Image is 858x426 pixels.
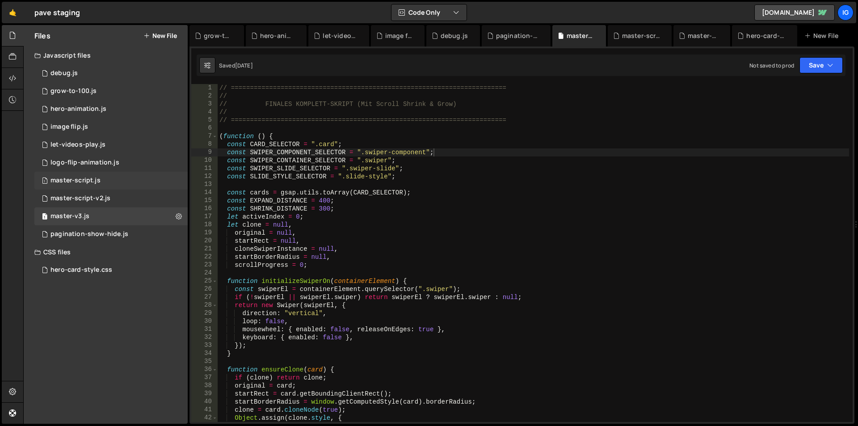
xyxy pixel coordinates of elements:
div: 8 [191,140,218,148]
div: pave staging [34,7,80,18]
div: [DATE] [235,62,253,69]
div: 39 [191,390,218,398]
div: 32 [191,333,218,342]
div: 29 [191,309,218,317]
div: 16760/45784.css [34,261,188,279]
div: hero-animation.js [260,31,296,40]
div: 27 [191,293,218,301]
div: 24 [191,269,218,277]
div: 40 [191,398,218,406]
button: Code Only [391,4,467,21]
div: Javascript files [24,46,188,64]
div: master-script-v2.js [50,194,110,202]
div: image flip.js [50,123,88,131]
div: 20 [191,237,218,245]
div: master-v3.js [567,31,595,40]
div: 25 [191,277,218,285]
div: 16760/46836.js [34,136,188,154]
div: logo-flip-animation.js [50,159,119,167]
div: 34 [191,350,218,358]
span: 1 [42,214,47,221]
a: ig [837,4,854,21]
div: grow-to-100.js [204,31,233,40]
div: 16760/46375.js [34,154,188,172]
div: 19 [191,229,218,237]
div: Not saved to prod [749,62,794,69]
div: master-script.js [50,177,101,185]
div: 35 [191,358,218,366]
div: master-script-v2.js [622,31,661,40]
div: CSS files [24,243,188,261]
div: master-v3.js [50,212,89,220]
div: 16760/45785.js [34,100,188,118]
div: debug.js [441,31,468,40]
div: image flip.js [385,31,414,40]
div: 16760/45783.js [34,82,188,100]
div: debug.js [50,69,78,77]
div: master-script.js [688,31,719,40]
div: 28 [191,301,218,309]
button: Save [799,57,843,73]
div: pagination-show-hide.js [50,230,128,238]
div: 2 [191,92,218,100]
div: New File [804,31,842,40]
div: 4 [191,108,218,116]
div: 16760/46741.js [34,118,188,136]
button: New File [143,32,177,39]
div: 3 [191,100,218,108]
div: 17 [191,213,218,221]
div: 16760/46055.js [34,207,188,225]
div: 10 [191,156,218,164]
div: 13 [191,181,218,189]
div: grow-to-100.js [50,87,97,95]
a: [DOMAIN_NAME] [754,4,835,21]
div: pagination-show-hide.js [496,31,540,40]
div: 12 [191,173,218,181]
div: 16760/45786.js [34,172,188,190]
div: 33 [191,342,218,350]
div: let-videos-play.js [50,141,105,149]
div: 16 [191,205,218,213]
div: 23 [191,261,218,269]
div: 1 [191,84,218,92]
div: 30 [191,317,218,325]
div: 14 [191,189,218,197]
div: 9 [191,148,218,156]
div: 16760/46602.js [34,64,188,82]
div: hero-animation.js [50,105,106,113]
div: 16760/45980.js [34,190,188,207]
div: 18 [191,221,218,229]
div: 41 [191,406,218,414]
div: 5 [191,116,218,124]
div: 21 [191,245,218,253]
div: hero-card-style.css [50,266,112,274]
div: let-videos-play.js [323,31,358,40]
div: 31 [191,325,218,333]
div: 7 [191,132,218,140]
div: 36 [191,366,218,374]
div: 22 [191,253,218,261]
div: 26 [191,285,218,293]
span: 1 [42,178,47,185]
div: 11 [191,164,218,173]
div: 6 [191,124,218,132]
h2: Files [34,31,50,41]
div: 16760/46600.js [34,225,188,243]
div: hero-card-style.css [746,31,786,40]
div: 42 [191,414,218,422]
div: 37 [191,374,218,382]
div: 38 [191,382,218,390]
div: 15 [191,197,218,205]
div: Saved [219,62,253,69]
a: 🤙 [2,2,24,23]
